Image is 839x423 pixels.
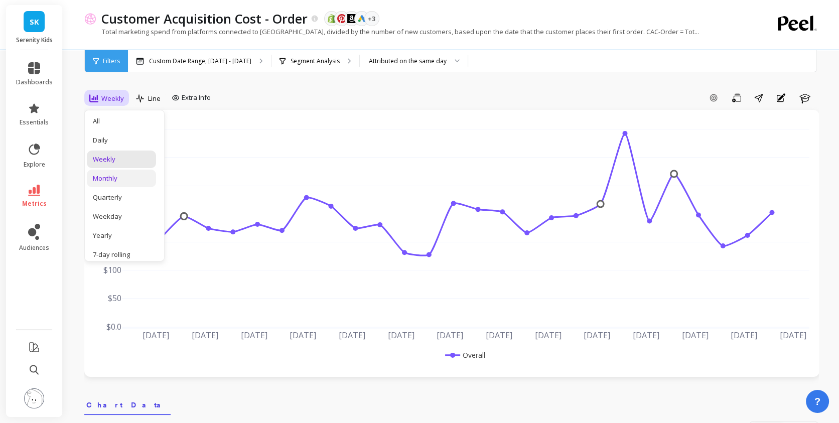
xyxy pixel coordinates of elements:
span: essentials [20,118,49,126]
span: Chart Data [86,400,169,410]
div: Quarterly [93,193,150,202]
div: Daily [93,135,150,145]
img: api.pinterest.svg [337,14,346,23]
p: Total marketing spend from platforms connected to [GEOGRAPHIC_DATA], divided by the number of new... [84,27,699,36]
p: Serenity Kids [16,36,53,44]
span: Line [148,94,161,103]
div: Weekly [93,155,150,164]
img: header icon [84,13,96,25]
span: Weekly [101,94,124,103]
span: ? [814,394,820,408]
p: Custom Date Range, [DATE] - [DATE] [149,57,251,65]
span: Filters [103,57,120,65]
span: explore [24,161,45,169]
img: api.amazonads.svg [347,14,356,23]
div: All [93,116,150,126]
div: Yearly [93,231,150,240]
img: api.google.svg [357,14,366,23]
span: SK [30,16,39,28]
button: ? [806,390,829,413]
div: Attributed on the same day [369,56,447,66]
p: Customer Acquisition Cost - Order [101,10,308,27]
img: api.shopify.svg [327,14,336,23]
span: dashboards [16,78,53,86]
span: +3 [368,14,375,23]
div: Weekday [93,212,150,221]
img: profile picture [24,388,44,408]
div: 7-day rolling [93,250,150,259]
div: Monthly [93,174,150,183]
nav: Tabs [84,392,819,415]
span: Extra Info [182,93,211,103]
span: audiences [19,244,49,252]
span: metrics [22,200,47,208]
p: Segment Analysis [291,57,340,65]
